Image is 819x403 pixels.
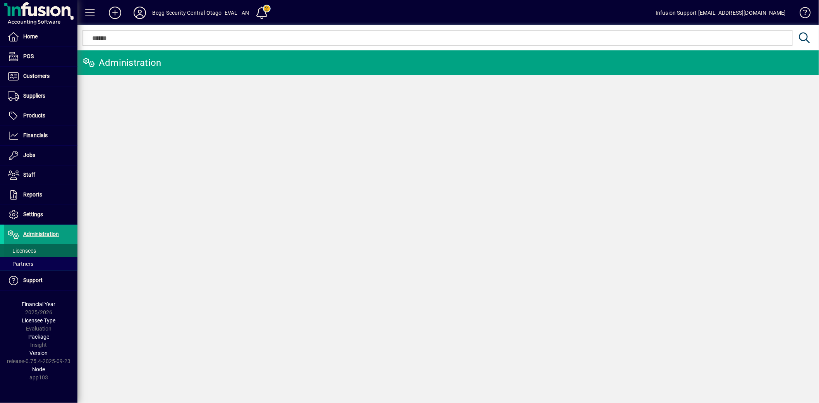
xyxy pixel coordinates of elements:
button: Profile [127,6,152,20]
div: Administration [83,57,161,69]
a: Products [4,106,77,126]
span: Support [23,277,43,283]
span: POS [23,53,34,59]
div: Infusion Support [EMAIL_ADDRESS][DOMAIN_NAME] [656,7,786,19]
span: Staff [23,172,35,178]
span: Package [28,334,49,340]
span: Reports [23,191,42,198]
span: Partners [8,261,33,267]
a: Customers [4,67,77,86]
a: POS [4,47,77,66]
a: Suppliers [4,86,77,106]
a: Home [4,27,77,46]
span: Home [23,33,38,40]
div: Begg Security Central Otago -EVAL - AN [152,7,249,19]
span: Suppliers [23,93,45,99]
a: Knowledge Base [794,2,809,27]
span: Financials [23,132,48,138]
a: Partners [4,257,77,270]
a: Reports [4,185,77,205]
span: Products [23,112,45,119]
span: Customers [23,73,50,79]
a: Support [4,271,77,290]
a: Staff [4,165,77,185]
span: Administration [23,231,59,237]
span: Settings [23,211,43,217]
span: Financial Year [22,301,56,307]
a: Financials [4,126,77,145]
a: Settings [4,205,77,224]
span: Jobs [23,152,35,158]
button: Add [103,6,127,20]
a: Licensees [4,244,77,257]
span: Node [33,366,45,372]
a: Jobs [4,146,77,165]
span: Licensees [8,248,36,254]
span: Licensee Type [22,317,56,324]
span: Version [30,350,48,356]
